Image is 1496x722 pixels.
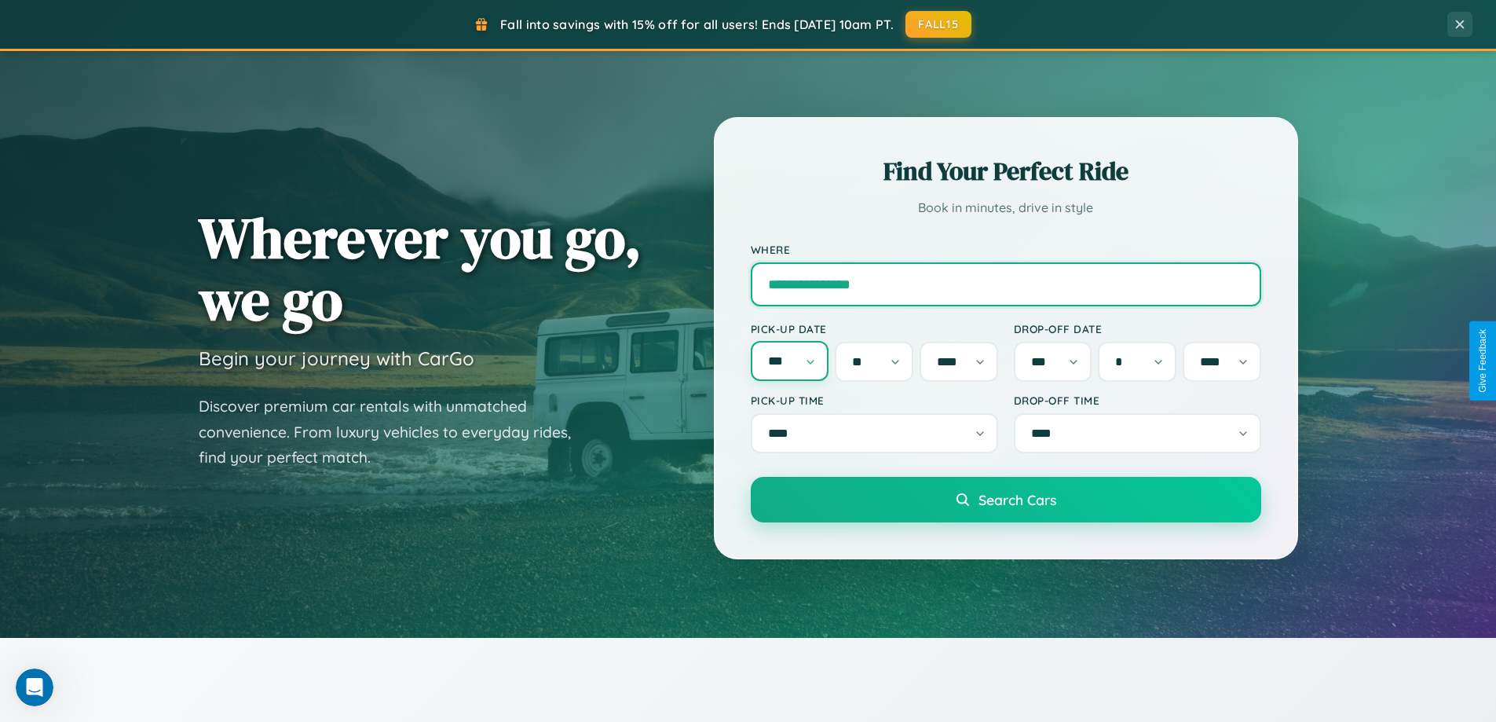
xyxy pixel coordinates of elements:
[1014,322,1261,335] label: Drop-off Date
[751,322,998,335] label: Pick-up Date
[500,16,894,32] span: Fall into savings with 15% off for all users! Ends [DATE] 10am PT.
[751,243,1261,256] label: Where
[905,11,971,38] button: FALL15
[751,196,1261,219] p: Book in minutes, drive in style
[1014,394,1261,407] label: Drop-off Time
[199,346,474,370] h3: Begin your journey with CarGo
[16,669,53,706] iframe: Intercom live chat
[751,394,998,407] label: Pick-up Time
[751,154,1261,189] h2: Find Your Perfect Ride
[751,477,1261,522] button: Search Cars
[1477,329,1488,393] div: Give Feedback
[199,394,591,471] p: Discover premium car rentals with unmatched convenience. From luxury vehicles to everyday rides, ...
[978,491,1056,508] span: Search Cars
[199,207,642,331] h1: Wherever you go, we go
